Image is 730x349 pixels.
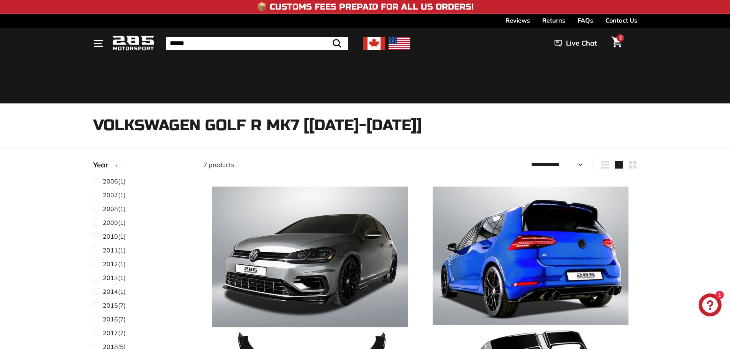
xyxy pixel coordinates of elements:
span: (7) [103,315,126,324]
span: (7) [103,301,126,310]
a: Reviews [505,14,530,27]
span: 2012 [103,260,118,268]
span: 2006 [103,177,118,185]
span: (7) [103,328,126,338]
a: FAQs [577,14,593,27]
span: 2013 [103,274,118,282]
span: (1) [103,232,126,241]
inbox-online-store-chat: Shopify online store chat [696,293,724,318]
span: 2014 [103,288,118,295]
span: (1) [103,259,126,269]
div: 7 products [203,160,420,169]
span: 2008 [103,205,118,213]
a: Returns [542,14,565,27]
span: 2017 [103,329,118,337]
span: Live Chat [566,38,597,48]
span: (1) [103,287,126,296]
h4: 📦 Customs Fees Prepaid for All US Orders! [257,2,474,11]
span: 2016 [103,315,118,323]
span: (1) [103,218,126,227]
span: (1) [103,204,126,213]
button: Year [93,157,191,176]
span: 2007 [103,191,118,199]
input: Search [166,37,348,50]
span: (1) [103,246,126,255]
a: Contact Us [605,14,637,27]
button: Live Chat [545,34,607,53]
span: (1) [103,177,126,186]
span: 2 [619,35,622,41]
span: 2011 [103,246,118,254]
span: 2009 [103,219,118,226]
span: 2015 [103,301,118,309]
span: Year [93,159,114,170]
span: 2010 [103,233,118,240]
span: (1) [103,190,126,200]
img: Logo_285_Motorsport_areodynamics_components [112,34,154,52]
span: (1) [103,273,126,282]
a: Cart [607,30,627,56]
h1: Volkswagen Golf R Mk7 [[DATE]-[DATE]] [93,117,637,134]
